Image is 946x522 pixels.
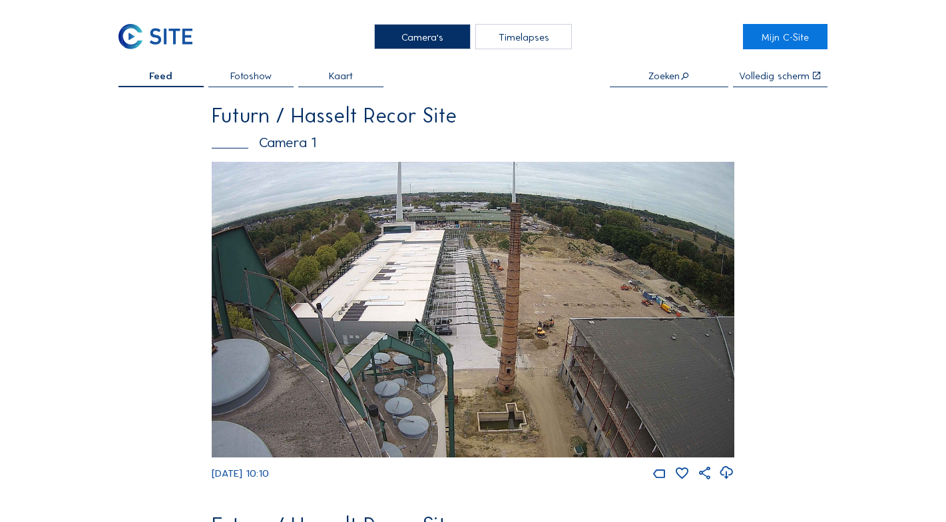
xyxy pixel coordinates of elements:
div: Futurn / Hasselt Recor Site [212,106,735,127]
span: Kaart [329,71,353,81]
div: Camera's [374,24,471,49]
img: Image [212,162,735,457]
div: Volledig scherm [739,71,810,81]
img: C-SITE Logo [118,24,193,49]
div: Camera 1 [212,136,735,150]
a: Mijn C-Site [743,24,828,49]
div: Timelapses [475,24,572,49]
a: C-SITE Logo [118,24,204,49]
span: [DATE] 10:10 [212,467,269,479]
span: Feed [149,71,172,81]
span: Fotoshow [230,71,272,81]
